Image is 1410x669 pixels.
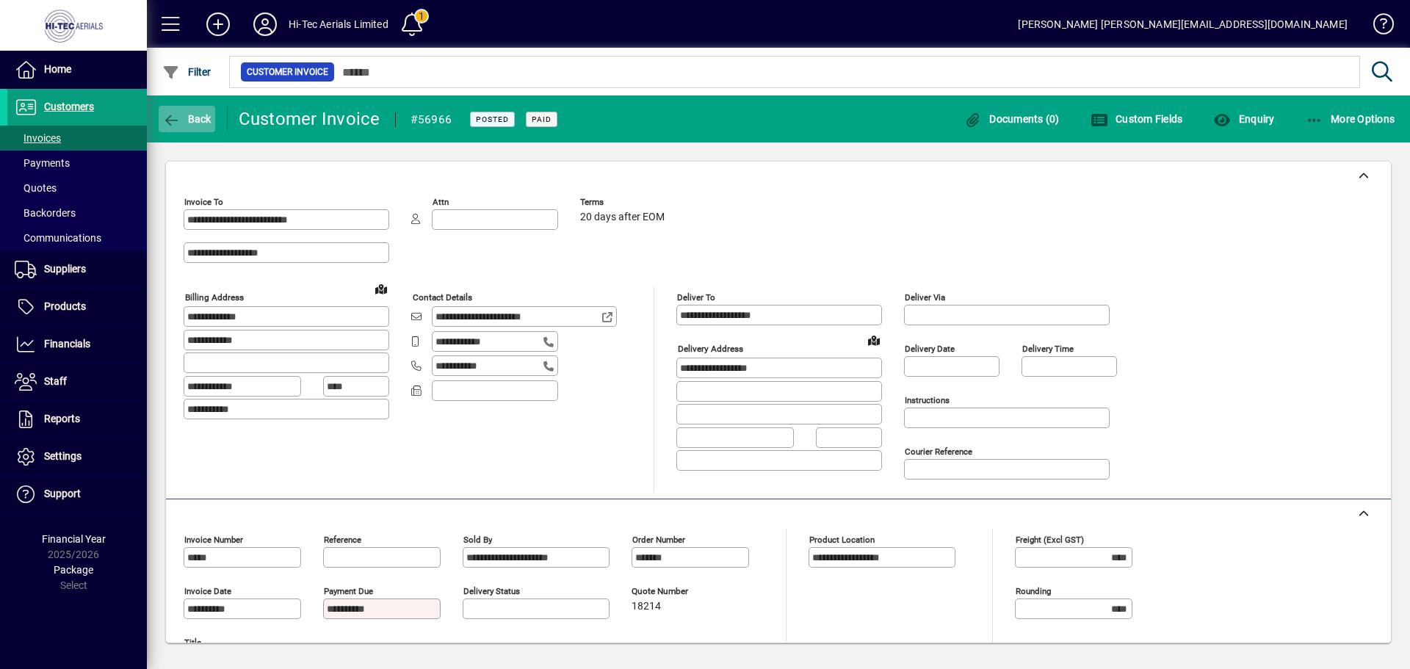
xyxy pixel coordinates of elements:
[1016,535,1084,545] mat-label: Freight (excl GST)
[1302,106,1399,132] button: More Options
[159,59,215,85] button: Filter
[7,200,147,225] a: Backorders
[905,344,955,354] mat-label: Delivery date
[905,292,945,303] mat-label: Deliver via
[964,113,1060,125] span: Documents (0)
[239,107,380,131] div: Customer Invoice
[1210,106,1278,132] button: Enquiry
[15,157,70,169] span: Payments
[433,197,449,207] mat-label: Attn
[184,586,231,596] mat-label: Invoice date
[44,101,94,112] span: Customers
[44,413,80,424] span: Reports
[159,106,215,132] button: Back
[44,488,81,499] span: Support
[15,182,57,194] span: Quotes
[1016,586,1051,596] mat-label: Rounding
[7,289,147,325] a: Products
[580,198,668,207] span: Terms
[7,225,147,250] a: Communications
[369,277,393,300] a: View on map
[162,66,211,78] span: Filter
[7,326,147,363] a: Financials
[44,338,90,350] span: Financials
[15,132,61,144] span: Invoices
[7,438,147,475] a: Settings
[905,395,950,405] mat-label: Instructions
[463,586,520,596] mat-label: Delivery status
[184,637,201,648] mat-label: Title
[289,12,388,36] div: Hi-Tec Aerials Limited
[44,375,67,387] span: Staff
[42,533,106,545] span: Financial Year
[242,11,289,37] button: Profile
[44,263,86,275] span: Suppliers
[1018,12,1348,36] div: [PERSON_NAME] [PERSON_NAME][EMAIL_ADDRESS][DOMAIN_NAME]
[7,126,147,151] a: Invoices
[677,292,715,303] mat-label: Deliver To
[7,51,147,88] a: Home
[54,564,93,576] span: Package
[632,535,685,545] mat-label: Order number
[15,207,76,219] span: Backorders
[905,446,972,457] mat-label: Courier Reference
[7,401,147,438] a: Reports
[324,586,373,596] mat-label: Payment due
[1306,113,1395,125] span: More Options
[532,115,552,124] span: Paid
[7,251,147,288] a: Suppliers
[247,65,328,79] span: Customer Invoice
[7,476,147,513] a: Support
[7,151,147,176] a: Payments
[632,601,661,612] span: 18214
[184,197,223,207] mat-label: Invoice To
[162,113,211,125] span: Back
[195,11,242,37] button: Add
[1022,344,1074,354] mat-label: Delivery time
[1087,106,1187,132] button: Custom Fields
[476,115,509,124] span: Posted
[15,232,101,244] span: Communications
[7,176,147,200] a: Quotes
[44,300,86,312] span: Products
[44,450,82,462] span: Settings
[862,328,886,352] a: View on map
[324,535,361,545] mat-label: Reference
[580,211,665,223] span: 20 days after EOM
[961,106,1063,132] button: Documents (0)
[147,106,228,132] app-page-header-button: Back
[184,535,243,545] mat-label: Invoice number
[1091,113,1183,125] span: Custom Fields
[44,63,71,75] span: Home
[632,587,720,596] span: Quote number
[809,535,875,545] mat-label: Product location
[7,364,147,400] a: Staff
[463,535,492,545] mat-label: Sold by
[1362,3,1392,51] a: Knowledge Base
[1213,113,1274,125] span: Enquiry
[411,108,452,131] div: #56966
